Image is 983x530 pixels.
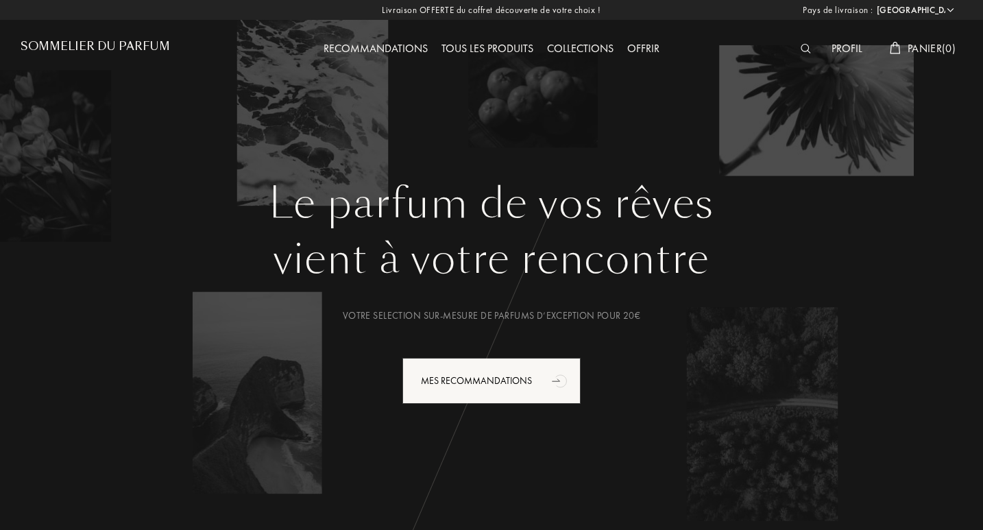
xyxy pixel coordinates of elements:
span: Panier ( 0 ) [908,41,956,56]
div: Profil [825,40,869,58]
div: Recommandations [317,40,435,58]
div: Offrir [620,40,666,58]
span: Pays de livraison : [803,3,873,17]
div: Tous les produits [435,40,540,58]
h1: Le parfum de vos rêves [31,179,952,228]
a: Sommelier du Parfum [21,40,170,58]
div: Collections [540,40,620,58]
div: Votre selection sur-mesure de parfums d’exception pour 20€ [31,309,952,323]
h1: Sommelier du Parfum [21,40,170,53]
a: Recommandations [317,41,435,56]
div: animation [547,367,574,394]
img: cart_white.svg [890,42,901,54]
a: Collections [540,41,620,56]
img: search_icn_white.svg [801,44,811,53]
a: Offrir [620,41,666,56]
div: Mes Recommandations [402,358,581,404]
a: Mes Recommandationsanimation [392,358,591,404]
a: Tous les produits [435,41,540,56]
a: Profil [825,41,869,56]
div: vient à votre rencontre [31,228,952,290]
